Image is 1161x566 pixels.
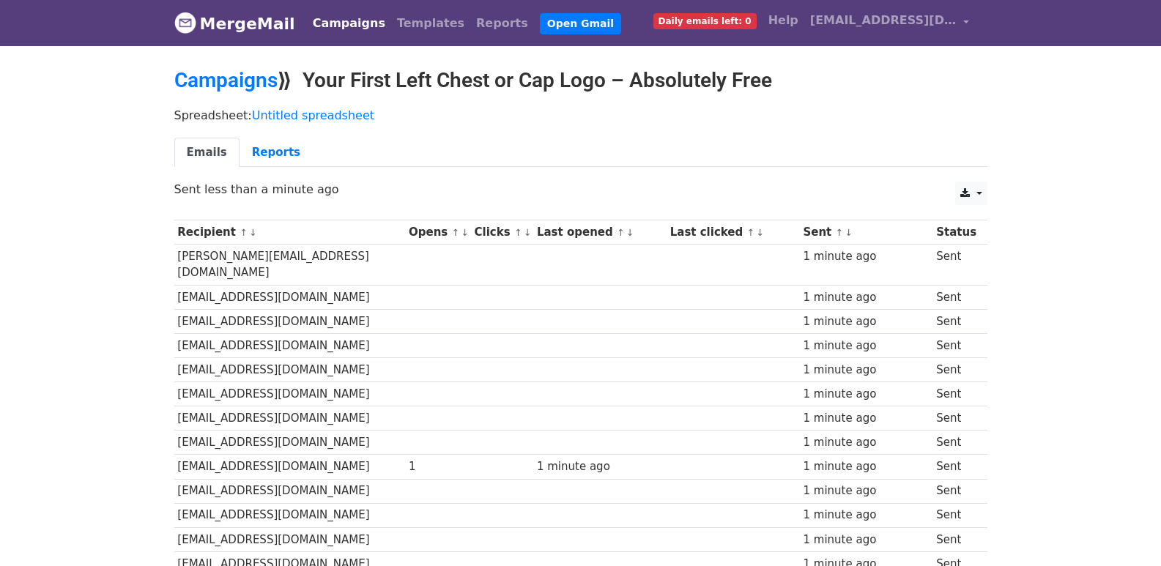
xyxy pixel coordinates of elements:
td: [EMAIL_ADDRESS][DOMAIN_NAME] [174,406,406,431]
a: ↑ [617,227,625,238]
th: Sent [800,220,933,245]
span: Daily emails left: 0 [653,13,757,29]
a: ↓ [845,227,853,238]
td: [EMAIL_ADDRESS][DOMAIN_NAME] [174,431,406,455]
td: [EMAIL_ADDRESS][DOMAIN_NAME] [174,479,406,503]
a: ↓ [626,227,634,238]
p: Sent less than a minute ago [174,182,987,197]
td: Sent [932,358,979,382]
td: Sent [932,382,979,406]
td: Sent [932,309,979,333]
a: Reports [470,9,534,38]
div: 1 minute ago [803,362,929,379]
div: 1 minute ago [803,483,929,499]
td: [EMAIL_ADDRESS][DOMAIN_NAME] [174,333,406,357]
td: Sent [932,479,979,503]
td: [EMAIL_ADDRESS][DOMAIN_NAME] [174,503,406,527]
td: Sent [932,503,979,527]
td: [EMAIL_ADDRESS][DOMAIN_NAME] [174,309,406,333]
a: Daily emails left: 0 [648,6,763,35]
th: Last clicked [667,220,800,245]
div: 1 [409,458,467,475]
th: Status [932,220,979,245]
td: Sent [932,455,979,479]
td: Sent [932,333,979,357]
div: 1 minute ago [803,410,929,427]
td: [PERSON_NAME][EMAIL_ADDRESS][DOMAIN_NAME] [174,245,406,286]
span: [EMAIL_ADDRESS][DOMAIN_NAME] [810,12,957,29]
td: [EMAIL_ADDRESS][DOMAIN_NAME] [174,382,406,406]
div: 1 minute ago [803,313,929,330]
th: Last opened [533,220,667,245]
div: 1 minute ago [803,532,929,548]
a: ↓ [461,227,469,238]
td: Sent [932,406,979,431]
a: Open Gmail [540,13,621,34]
a: ↓ [524,227,532,238]
a: ↑ [452,227,460,238]
td: Sent [932,245,979,286]
a: ↑ [836,227,844,238]
a: Help [763,6,804,35]
div: 1 minute ago [803,458,929,475]
a: ↑ [514,227,522,238]
td: Sent [932,431,979,455]
div: 1 minute ago [537,458,663,475]
h2: ⟫ Your First Left Chest or Cap Logo – Absolutely Free [174,68,987,93]
p: Spreadsheet: [174,108,987,123]
th: Recipient [174,220,406,245]
div: 1 minute ago [803,507,929,524]
div: 1 minute ago [803,386,929,403]
a: Templates [391,9,470,38]
a: ↑ [240,227,248,238]
a: MergeMail [174,8,295,39]
th: Opens [405,220,471,245]
td: [EMAIL_ADDRESS][DOMAIN_NAME] [174,358,406,382]
a: Campaigns [174,68,278,92]
a: ↓ [249,227,257,238]
a: Untitled spreadsheet [252,108,374,122]
a: [EMAIL_ADDRESS][DOMAIN_NAME] [804,6,976,40]
td: [EMAIL_ADDRESS][DOMAIN_NAME] [174,527,406,551]
td: Sent [932,285,979,309]
div: 1 minute ago [803,248,929,265]
div: 1 minute ago [803,338,929,354]
td: [EMAIL_ADDRESS][DOMAIN_NAME] [174,285,406,309]
a: Campaigns [307,9,391,38]
div: 1 minute ago [803,434,929,451]
img: MergeMail logo [174,12,196,34]
td: Sent [932,527,979,551]
th: Clicks [471,220,533,245]
div: 1 minute ago [803,289,929,306]
a: Emails [174,138,240,168]
a: ↓ [756,227,764,238]
a: ↑ [747,227,755,238]
a: Reports [240,138,313,168]
td: [EMAIL_ADDRESS][DOMAIN_NAME] [174,455,406,479]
